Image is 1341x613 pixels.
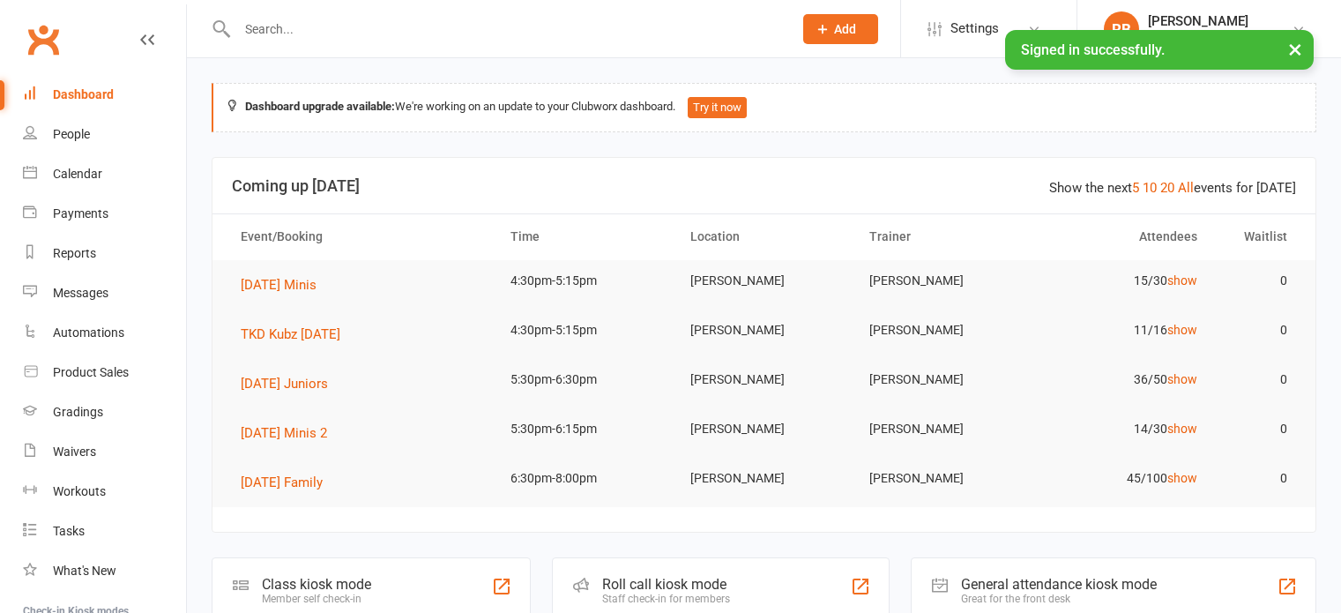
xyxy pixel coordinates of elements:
[1033,458,1213,499] td: 45/100
[674,359,854,400] td: [PERSON_NAME]
[853,408,1033,450] td: [PERSON_NAME]
[1178,180,1194,196] a: All
[688,97,747,118] button: Try it now
[853,310,1033,351] td: [PERSON_NAME]
[1213,359,1303,400] td: 0
[1213,408,1303,450] td: 0
[1132,180,1139,196] a: 5
[53,286,108,300] div: Messages
[21,18,65,62] a: Clubworx
[853,458,1033,499] td: [PERSON_NAME]
[53,246,96,260] div: Reports
[23,313,186,353] a: Automations
[950,9,999,49] span: Settings
[1033,214,1213,259] th: Attendees
[241,376,328,392] span: [DATE] Juniors
[53,87,114,101] div: Dashboard
[674,458,854,499] td: [PERSON_NAME]
[23,75,186,115] a: Dashboard
[1167,372,1197,386] a: show
[495,260,674,302] td: 4:30pm-5:15pm
[1167,471,1197,485] a: show
[23,353,186,392] a: Product Sales
[803,14,878,44] button: Add
[23,115,186,154] a: People
[53,127,90,141] div: People
[53,524,85,538] div: Tasks
[23,154,186,194] a: Calendar
[674,214,854,259] th: Location
[53,405,103,419] div: Gradings
[961,593,1157,605] div: Great for the front desk
[1213,458,1303,499] td: 0
[1143,180,1157,196] a: 10
[241,326,340,342] span: TKD Kubz [DATE]
[853,359,1033,400] td: [PERSON_NAME]
[23,234,186,273] a: Reports
[53,445,96,459] div: Waivers
[961,576,1157,593] div: General attendance kiosk mode
[53,206,108,221] div: Payments
[53,365,129,379] div: Product Sales
[1167,323,1197,337] a: show
[495,458,674,499] td: 6:30pm-8:00pm
[674,408,854,450] td: [PERSON_NAME]
[262,576,371,593] div: Class kiosk mode
[23,551,186,591] a: What's New
[241,422,339,444] button: [DATE] Minis 2
[1167,273,1197,288] a: show
[674,260,854,302] td: [PERSON_NAME]
[241,472,335,493] button: [DATE] Family
[853,214,1033,259] th: Trainer
[241,475,323,490] span: [DATE] Family
[1033,408,1213,450] td: 14/30
[495,408,674,450] td: 5:30pm-6:15pm
[1148,29,1259,45] div: Warrior Taekwon-Do
[23,512,186,551] a: Tasks
[23,432,186,472] a: Waivers
[1148,13,1259,29] div: [PERSON_NAME]
[853,260,1033,302] td: [PERSON_NAME]
[245,100,395,113] strong: Dashboard upgrade available:
[53,564,116,578] div: What's New
[53,484,106,498] div: Workouts
[232,17,780,41] input: Search...
[241,425,327,441] span: [DATE] Minis 2
[225,214,495,259] th: Event/Booking
[1213,260,1303,302] td: 0
[232,177,1296,195] h3: Coming up [DATE]
[23,472,186,512] a: Workouts
[262,593,371,605] div: Member self check-in
[674,310,854,351] td: [PERSON_NAME]
[212,83,1316,132] div: We're working on an update to your Clubworx dashboard.
[1213,214,1303,259] th: Waitlist
[495,310,674,351] td: 4:30pm-5:15pm
[53,167,102,181] div: Calendar
[23,194,186,234] a: Payments
[241,373,340,394] button: [DATE] Juniors
[241,324,353,345] button: TKD Kubz [DATE]
[1213,310,1303,351] td: 0
[834,22,856,36] span: Add
[495,359,674,400] td: 5:30pm-6:30pm
[1033,260,1213,302] td: 15/30
[241,274,329,295] button: [DATE] Minis
[23,392,186,432] a: Gradings
[602,593,730,605] div: Staff check-in for members
[1279,30,1311,68] button: ×
[495,214,674,259] th: Time
[1021,41,1165,58] span: Signed in successfully.
[241,277,317,293] span: [DATE] Minis
[1033,359,1213,400] td: 36/50
[53,325,124,340] div: Automations
[602,576,730,593] div: Roll call kiosk mode
[1167,422,1197,436] a: show
[1033,310,1213,351] td: 11/16
[1049,177,1296,198] div: Show the next events for [DATE]
[1160,180,1174,196] a: 20
[1104,11,1139,47] div: RB
[23,273,186,313] a: Messages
